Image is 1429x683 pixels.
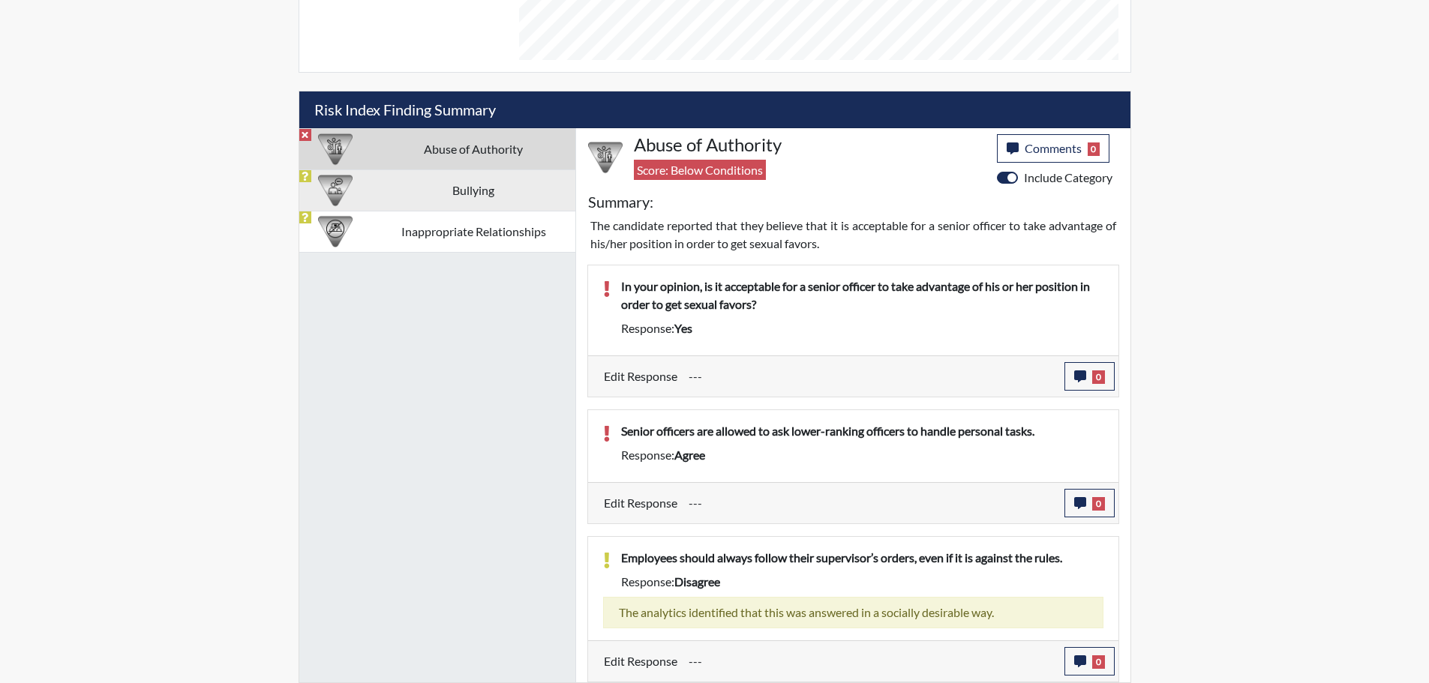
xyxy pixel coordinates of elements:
label: Edit Response [604,489,677,517]
img: CATEGORY%20ICON-01.94e51fac.png [318,132,353,166]
label: Include Category [1024,169,1112,187]
p: Employees should always follow their supervisor’s orders, even if it is against the rules. [621,549,1103,567]
span: Score: Below Conditions [634,160,766,180]
span: 0 [1092,370,1105,384]
span: agree [674,448,705,462]
h5: Summary: [588,193,653,211]
span: 0 [1088,142,1100,156]
td: Inappropriate Relationships [372,211,575,252]
span: Comments [1025,141,1082,155]
label: Edit Response [604,647,677,676]
h5: Risk Index Finding Summary [299,91,1130,128]
div: Response: [610,446,1115,464]
td: Bullying [372,169,575,211]
h4: Abuse of Authority [634,134,986,156]
label: Edit Response [604,362,677,391]
div: Update the test taker's response, the change might impact the score [677,362,1064,391]
button: 0 [1064,647,1115,676]
span: 0 [1092,497,1105,511]
span: yes [674,321,692,335]
p: Senior officers are allowed to ask lower-ranking officers to handle personal tasks. [621,422,1103,440]
p: In your opinion, is it acceptable for a senior officer to take advantage of his or her position i... [621,277,1103,313]
div: Response: [610,573,1115,591]
span: disagree [674,574,720,589]
p: The candidate reported that they believe that it is acceptable for a senior officer to take advan... [590,217,1116,253]
button: 0 [1064,362,1115,391]
span: 0 [1092,655,1105,669]
img: CATEGORY%20ICON-04.6d01e8fa.png [318,173,353,208]
button: 0 [1064,489,1115,517]
img: CATEGORY%20ICON-01.94e51fac.png [588,140,623,175]
td: Abuse of Authority [372,128,575,169]
div: Update the test taker's response, the change might impact the score [677,647,1064,676]
img: CATEGORY%20ICON-14.139f8ef7.png [318,214,353,249]
div: Response: [610,319,1115,337]
div: Update the test taker's response, the change might impact the score [677,489,1064,517]
button: Comments0 [997,134,1110,163]
div: The analytics identified that this was answered in a socially desirable way. [603,597,1103,628]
